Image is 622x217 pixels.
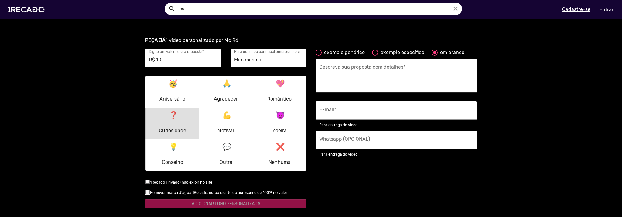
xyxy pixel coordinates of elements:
b: PEÇA JÁ [145,37,166,43]
input: Quem receberá o vídeo? [234,56,303,64]
mat-icon: ❓ [169,110,176,118]
mat-icon: ❌ [276,142,283,149]
mat-icon: 💬 [222,142,230,149]
mat-hint: Para entrega do vídeo [319,122,357,128]
mat-icon: Example home icon [168,5,176,12]
p: Agradecer [214,77,238,106]
p: Romântico [267,77,292,106]
i: close [452,5,459,12]
input: E-mail [319,108,473,116]
button: Agradecer [200,77,251,106]
p: Curiosidade [159,109,186,138]
mat-icon: 💖 [276,79,283,86]
mat-icon: 🙏 [222,79,230,86]
mat-icon: 💪 [222,110,230,118]
button: Curiosidade [147,109,198,138]
button: Motivar [200,109,251,138]
button: ADICIONAR LOGO PERSONALIZADA [145,199,306,208]
div: exemplo específico [378,49,424,56]
button: Example home icon [166,3,177,14]
button: Nenhuma [254,140,305,170]
small: Remover marca d'agua 1Recado, estou ciente do acréscimo de 100% no valor. [150,190,288,195]
mat-icon: 💡 [169,142,176,149]
mat-icon: 😈 [276,110,283,118]
input: Whatsapp [319,138,473,146]
button: Conselho [147,140,198,170]
p: Aniversário [159,77,185,106]
p: Zoeira [272,109,287,138]
small: 1Recado Privado (não exibir no site) [150,180,213,184]
p: Motivar [217,109,234,138]
u: Cadastre-se [562,6,590,12]
div: exemplo genérico [322,49,365,56]
p: Outra [220,140,232,170]
p: Nenhuma [268,140,291,170]
button: Zoeira [254,109,305,138]
p: 1 vídeo personalizado por Mc Rd [145,37,477,44]
button: Romântico [254,77,305,106]
div: em branco [438,49,464,56]
mat-icon: 🥳 [169,79,176,86]
mat-hint: Para entrega do vídeo [319,152,357,158]
button: Aniversário [147,77,198,106]
input: Pesquisar... [174,3,462,15]
a: Entrar [595,4,617,15]
button: Outra [200,140,251,170]
p: Conselho [162,140,183,170]
input: R$ [149,56,218,64]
